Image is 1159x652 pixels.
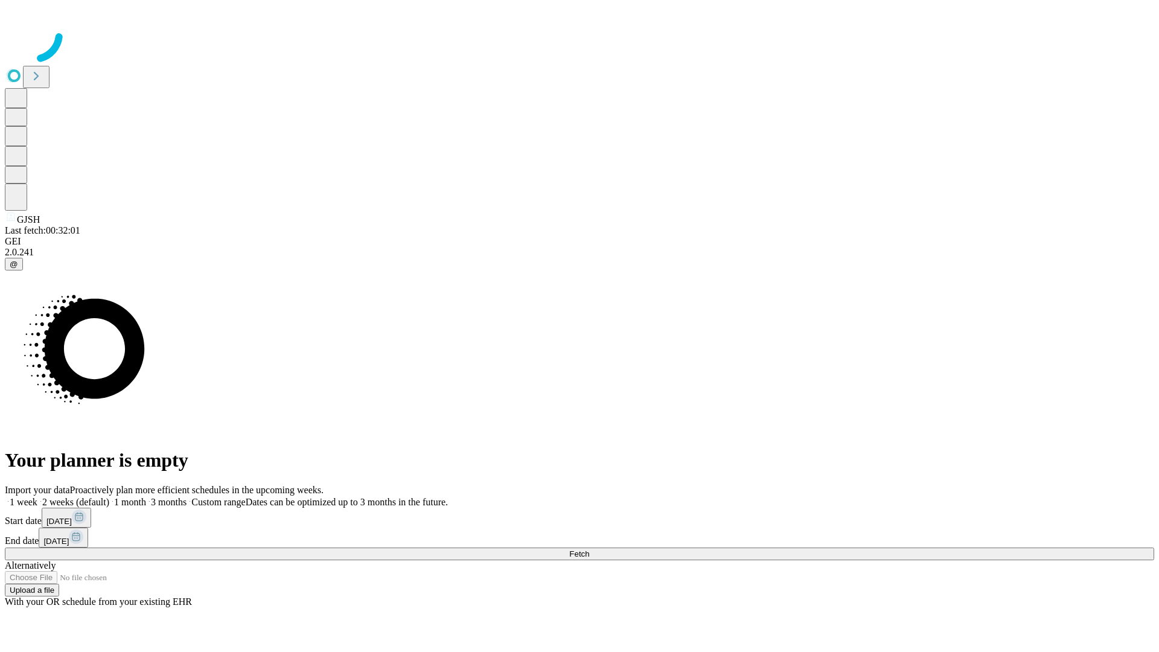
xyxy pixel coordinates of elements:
[39,528,88,548] button: [DATE]
[5,548,1154,560] button: Fetch
[5,485,70,495] span: Import your data
[191,497,245,507] span: Custom range
[43,537,69,546] span: [DATE]
[46,517,72,526] span: [DATE]
[5,449,1154,471] h1: Your planner is empty
[114,497,146,507] span: 1 month
[70,485,324,495] span: Proactively plan more efficient schedules in the upcoming weeks.
[5,508,1154,528] div: Start date
[5,596,192,607] span: With your OR schedule from your existing EHR
[5,560,56,570] span: Alternatively
[17,214,40,225] span: GJSH
[42,497,109,507] span: 2 weeks (default)
[151,497,187,507] span: 3 months
[5,236,1154,247] div: GEI
[246,497,448,507] span: Dates can be optimized up to 3 months in the future.
[42,508,91,528] button: [DATE]
[5,225,80,235] span: Last fetch: 00:32:01
[10,497,37,507] span: 1 week
[5,528,1154,548] div: End date
[5,247,1154,258] div: 2.0.241
[5,258,23,270] button: @
[569,549,589,558] span: Fetch
[10,260,18,269] span: @
[5,584,59,596] button: Upload a file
